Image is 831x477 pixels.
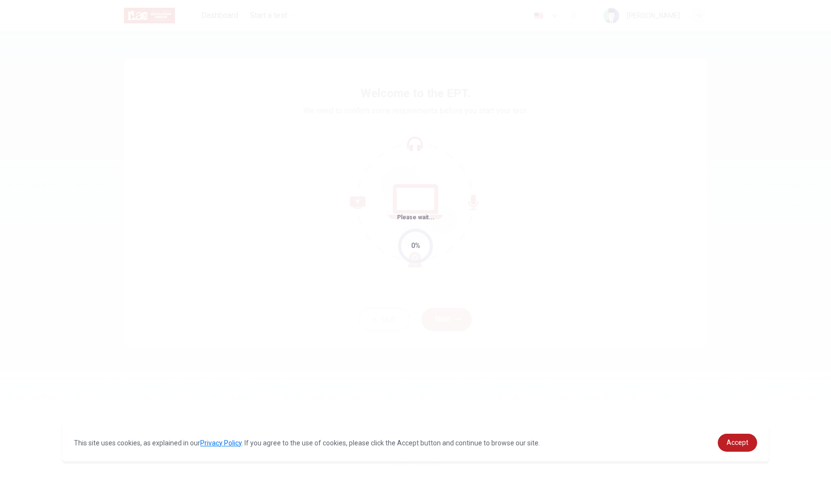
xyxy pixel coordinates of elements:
[200,439,242,447] a: Privacy Policy
[397,214,434,221] span: Please wait...
[718,434,757,452] a: dismiss cookie message
[74,439,540,447] span: This site uses cookies, as explained in our . If you agree to the use of cookies, please click th...
[62,424,769,461] div: cookieconsent
[727,439,748,446] span: Accept
[411,240,420,251] div: 0%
